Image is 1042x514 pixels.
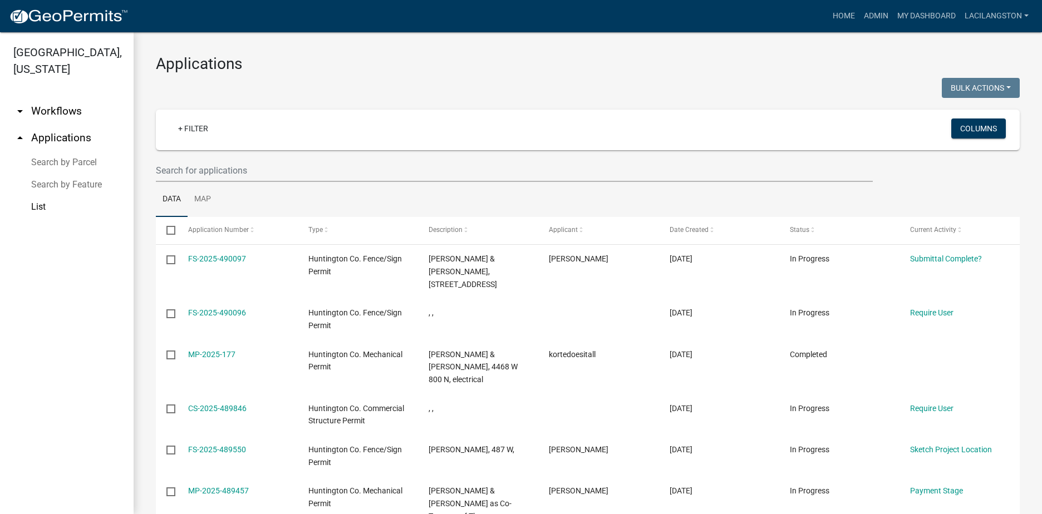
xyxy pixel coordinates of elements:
[538,217,658,244] datatable-header-cell: Applicant
[790,404,829,413] span: In Progress
[670,404,692,413] span: 10/08/2025
[188,226,249,234] span: Application Number
[670,254,692,263] span: 10/08/2025
[13,131,27,145] i: arrow_drop_up
[177,217,297,244] datatable-header-cell: Application Number
[549,350,596,359] span: kortedoesitall
[13,105,27,118] i: arrow_drop_down
[418,217,538,244] datatable-header-cell: Description
[790,486,829,495] span: In Progress
[900,217,1020,244] datatable-header-cell: Current Activity
[910,445,992,454] a: Sketch Project Location
[951,118,1006,139] button: Columns
[549,226,578,234] span: Applicant
[308,308,402,330] span: Huntington Co. Fence/Sign Permit
[960,6,1033,27] a: LaciLangston
[429,445,514,454] span: Nathan N Tyler, 487 W,
[429,226,463,234] span: Description
[188,350,235,359] a: MP-2025-177
[670,350,692,359] span: 10/08/2025
[790,308,829,317] span: In Progress
[429,404,434,413] span: , ,
[658,217,779,244] datatable-header-cell: Date Created
[308,254,402,276] span: Huntington Co. Fence/Sign Permit
[429,254,497,289] span: Wilson, Haylee & Garett, 845 Poplar St, Fence
[188,254,246,263] a: FS-2025-490097
[942,78,1020,98] button: Bulk Actions
[790,350,827,359] span: Completed
[859,6,893,27] a: Admin
[298,217,418,244] datatable-header-cell: Type
[188,445,246,454] a: FS-2025-489550
[670,226,709,234] span: Date Created
[893,6,960,27] a: My Dashboard
[429,308,434,317] span: , ,
[156,182,188,218] a: Data
[549,254,608,263] span: Travis
[910,254,982,263] a: Submittal Complete?
[308,226,323,234] span: Type
[156,217,177,244] datatable-header-cell: Select
[308,404,404,426] span: Huntington Co. Commercial Structure Permit
[910,226,956,234] span: Current Activity
[670,308,692,317] span: 10/08/2025
[828,6,859,27] a: Home
[790,226,809,234] span: Status
[670,445,692,454] span: 10/08/2025
[549,486,608,495] span: RICHARD D CAMPBELL
[169,118,217,139] a: + Filter
[790,445,829,454] span: In Progress
[910,404,953,413] a: Require User
[549,445,608,454] span: Nathan Tyler
[308,486,402,508] span: Huntington Co. Mechanical Permit
[308,445,402,467] span: Huntington Co. Fence/Sign Permit
[188,404,247,413] a: CS-2025-489846
[308,350,402,372] span: Huntington Co. Mechanical Permit
[156,55,1020,73] h3: Applications
[188,486,249,495] a: MP-2025-489457
[790,254,829,263] span: In Progress
[429,350,518,384] span: BOYD, MARK D & KIMBERLY S, 4468 W 800 N, electrical
[188,308,246,317] a: FS-2025-490096
[910,486,963,495] a: Payment Stage
[188,182,218,218] a: Map
[156,159,873,182] input: Search for applications
[779,217,900,244] datatable-header-cell: Status
[670,486,692,495] span: 10/07/2025
[910,308,953,317] a: Require User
